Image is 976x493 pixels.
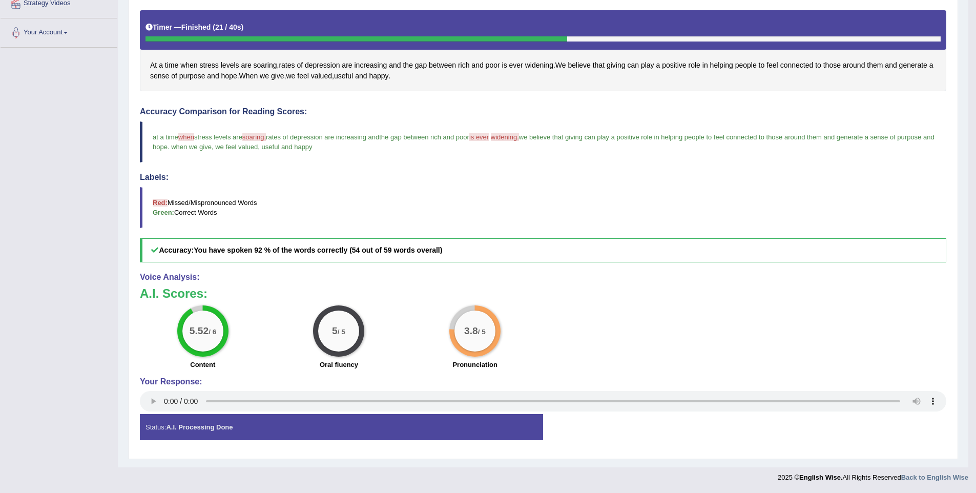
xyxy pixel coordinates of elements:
span: Click to see word definition [766,60,778,71]
span: Click to see word definition [354,60,387,71]
span: Click to see word definition [311,71,332,81]
strong: English Wise. [799,474,842,481]
span: Click to see word definition [221,71,237,81]
span: . [168,143,170,151]
span: Click to see word definition [221,60,239,71]
span: Click to see word definition [207,71,219,81]
span: Click to see word definition [165,60,178,71]
span: Click to see word definition [180,60,197,71]
span: Click to see word definition [780,60,814,71]
span: Click to see word definition [929,60,933,71]
span: Click to see word definition [389,60,401,71]
span: we feel valued [215,143,258,151]
b: Finished [181,23,211,31]
span: when [178,133,194,141]
h5: Timer — [146,24,243,31]
span: Click to see word definition [815,60,821,71]
div: 2025 © All Rights Reserved [778,467,968,482]
span: Click to see word definition [867,60,883,71]
span: Click to see word definition [568,60,590,71]
span: the gap between rich and poor [379,133,469,141]
span: Click to see word definition [662,60,686,71]
span: rates of depression are increasing and [266,133,379,141]
b: 21 / 40s [215,23,241,31]
span: Click to see word definition [627,60,639,71]
span: Click to see word definition [710,60,733,71]
span: Click to see word definition [179,71,205,81]
span: Click to see word definition [702,60,708,71]
span: Click to see word definition [486,60,500,71]
span: at a time [153,133,178,141]
span: Click to see word definition [656,60,660,71]
span: Click to see word definition [342,60,352,71]
small: / 6 [209,328,216,336]
span: Click to see word definition [260,71,269,81]
div: , . . , , . [140,10,946,92]
span: Click to see word definition [286,71,295,81]
b: ) [241,23,244,31]
h4: Voice Analysis: [140,273,946,282]
span: Click to see word definition [369,71,388,81]
span: Click to see word definition [297,60,303,71]
span: is ever [469,133,489,141]
h4: Your Response: [140,377,946,386]
label: Content [190,360,215,369]
span: Click to see word definition [271,71,284,81]
span: Click to see word definition [885,60,897,71]
a: Back to English Wise [901,474,968,481]
h4: Accuracy Comparison for Reading Scores: [140,107,946,116]
span: Click to see word definition [735,60,757,71]
span: , [212,143,214,151]
span: Click to see word definition [200,60,219,71]
b: Green: [153,209,174,216]
span: Click to see word definition [429,60,456,71]
span: Click to see word definition [555,60,566,71]
span: Click to see word definition [297,71,309,81]
strong: A.I. Processing Done [166,423,233,431]
span: Click to see word definition [150,71,169,81]
span: Click to see word definition [159,60,163,71]
span: Click to see word definition [823,60,841,71]
span: Click to see word definition [502,60,507,71]
span: Click to see word definition [279,60,295,71]
span: Click to see word definition [471,60,483,71]
span: Click to see word definition [458,60,470,71]
span: when we give [171,143,212,151]
span: Click to see word definition [843,60,865,71]
span: Click to see word definition [899,60,927,71]
span: Click to see word definition [415,60,427,71]
b: You have spoken 92 % of the words correctly (54 out of 59 words overall) [194,246,442,254]
span: Click to see word definition [305,60,340,71]
span: Click to see word definition [241,60,251,71]
span: Click to see word definition [607,60,626,71]
span: Click to see word definition [525,60,553,71]
b: ( [213,23,215,31]
small: / 5 [478,328,486,336]
div: Status: [140,414,543,440]
span: , [258,143,260,151]
big: 5.52 [190,325,209,337]
span: soaring, [242,133,266,141]
big: 3.8 [464,325,478,337]
span: Click to see word definition [334,71,353,81]
h4: Labels: [140,173,946,182]
b: A.I. Scores: [140,286,207,300]
span: stress levels are [194,133,242,141]
span: Click to see word definition [403,60,412,71]
span: Click to see word definition [150,60,157,71]
b: Red: [153,199,168,207]
span: Click to see word definition [239,71,258,81]
span: Click to see word definition [641,60,654,71]
span: Click to see word definition [509,60,523,71]
h5: Accuracy: [140,238,946,262]
span: Click to see word definition [689,60,700,71]
big: 5 [333,325,338,337]
a: Your Account [1,18,117,44]
span: useful and happy [262,143,313,151]
span: Click to see word definition [593,60,605,71]
small: / 5 [338,328,345,336]
span: widening. [491,133,519,141]
span: Click to see word definition [759,60,765,71]
span: Click to see word definition [355,71,367,81]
